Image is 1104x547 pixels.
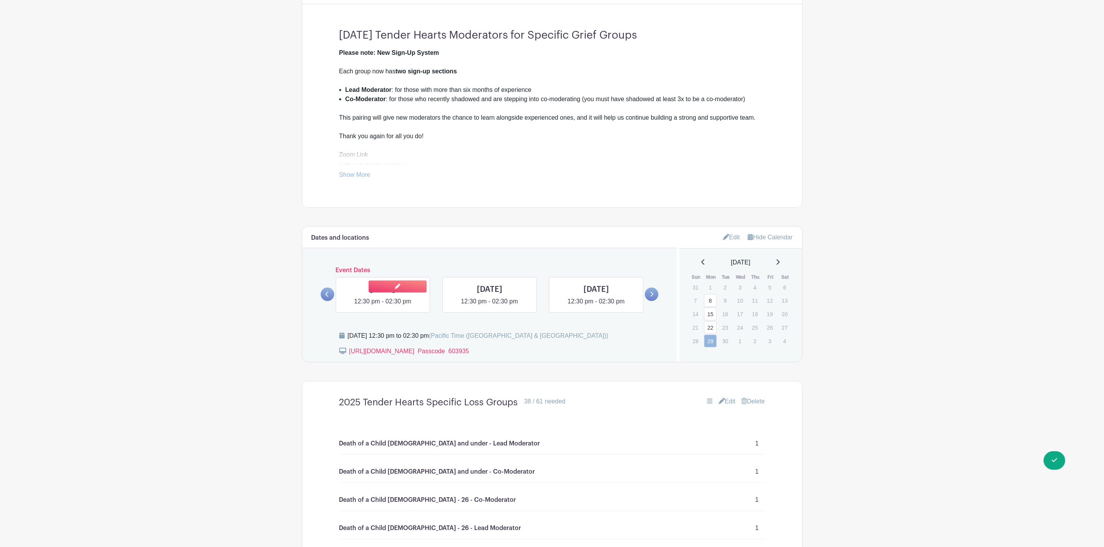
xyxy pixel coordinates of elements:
p: 3 [734,281,747,293]
p: 1 [755,467,759,476]
p: 27 [778,322,791,334]
a: 15 [704,308,717,320]
a: Hide Calendar [748,234,793,240]
div: Each group now has [339,67,765,85]
strong: Co-Moderator [345,96,386,102]
p: 17 [734,308,747,320]
li: : for those with more than six months of experience [345,85,765,95]
p: 23 [719,322,731,334]
a: 8 [704,294,717,307]
p: Death of a Child [DEMOGRAPHIC_DATA] - 26 - Lead Moderator [339,523,521,533]
strong: Lead Moderator [345,86,392,93]
a: Edit [719,397,736,406]
p: 30 [719,335,731,347]
th: Wed [733,273,748,281]
p: 31 [689,281,702,293]
p: 25 [748,322,761,334]
th: Sat [778,273,793,281]
p: 6 [778,281,791,293]
th: Mon [704,273,719,281]
div: This pairing will give new moderators the chance to learn alongside experienced ones, and it will... [339,113,765,178]
p: 21 [689,322,702,334]
h6: Dates and locations [311,234,369,242]
a: [URL][DOMAIN_NAME] [339,161,405,167]
p: 1 [734,335,747,347]
th: Tue [718,273,733,281]
span: (Pacific Time ([GEOGRAPHIC_DATA] & [GEOGRAPHIC_DATA])) [429,332,609,339]
p: Death of a Child [DEMOGRAPHIC_DATA] and under - Co-Moderator [339,467,535,476]
p: 10 [734,295,747,307]
h3: [DATE] Tender Hearts Moderators for Specific Grief Groups [339,23,765,42]
p: 11 [748,295,761,307]
h4: 2025 Tender Hearts Specific Loss Groups [339,397,518,408]
p: 12 [764,295,776,307]
p: 2 [719,281,731,293]
a: 22 [704,321,717,334]
p: 2 [748,335,761,347]
p: Death of a Child [DEMOGRAPHIC_DATA] and under - Lead Moderator [339,439,540,448]
p: 5 [764,281,776,293]
p: 13 [778,295,791,307]
p: Death of a Child [DEMOGRAPHIC_DATA] - 26 - Co-Moderator [339,495,516,505]
p: 1 [755,495,759,505]
p: 20 [778,308,791,320]
li: : for those who recently shadowed and are stepping into co-moderating (you must have shadowed at ... [345,95,765,113]
th: Thu [748,273,763,281]
strong: two sign-up sections [395,68,457,75]
p: 1 [704,281,717,293]
p: 7 [689,295,702,307]
a: Delete [742,397,765,406]
p: 14 [689,308,702,320]
p: 1 [755,439,759,448]
th: Fri [763,273,778,281]
a: Show More [339,171,371,181]
p: 24 [734,322,747,334]
p: 4 [748,281,761,293]
div: [DATE] 12:30 pm to 02:30 pm [348,331,609,340]
p: 1 [755,523,759,533]
h6: Event Dates [334,267,645,274]
strong: Please note: New Sign-Up System [339,49,439,56]
p: 19 [764,308,776,320]
div: 38 / 61 needed [524,397,566,406]
a: [URL][DOMAIN_NAME] Passcode 603935 [349,348,469,354]
p: 26 [764,322,776,334]
p: 9 [719,295,731,307]
p: 4 [778,335,791,347]
p: 3 [764,335,776,347]
a: 29 [704,335,717,347]
p: 16 [719,308,731,320]
span: [DATE] [731,258,750,267]
a: Edit [723,231,740,244]
p: 28 [689,335,702,347]
p: 18 [748,308,761,320]
th: Sun [689,273,704,281]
